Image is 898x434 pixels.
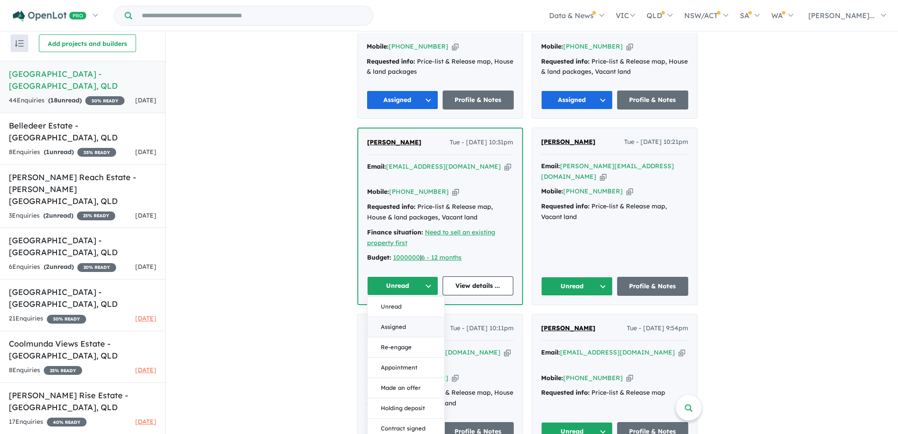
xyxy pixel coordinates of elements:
h5: [GEOGRAPHIC_DATA] - [GEOGRAPHIC_DATA] , QLD [9,286,156,310]
span: 20 % READY [77,263,116,272]
strong: Email: [541,162,560,170]
div: 21 Enquir ies [9,313,86,324]
strong: Requested info: [367,57,415,65]
input: Try estate name, suburb, builder or developer [134,6,371,25]
h5: [PERSON_NAME] Reach Estate - [PERSON_NAME][GEOGRAPHIC_DATA] , QLD [9,171,156,207]
div: 6 Enquir ies [9,262,116,272]
u: 6 - 12 months [421,253,462,261]
a: [PHONE_NUMBER] [563,42,623,50]
button: Add projects and builders [39,34,136,52]
a: Profile & Notes [617,91,689,109]
span: 30 % READY [47,315,86,324]
div: Price-list & Release map, House & land packages, Vacant land [367,202,513,223]
a: [PHONE_NUMBER] [563,187,623,195]
span: [DATE] [135,148,156,156]
strong: ( unread) [43,211,73,219]
strong: Requested info: [541,57,590,65]
a: Profile & Notes [443,91,514,109]
strong: Mobile: [541,187,563,195]
span: [PERSON_NAME] [367,138,421,146]
div: Price-list & Release map, House & land packages, Vacant land [541,57,688,78]
a: [PHONE_NUMBER] [389,42,448,50]
span: Tue - [DATE] 10:21pm [624,137,688,147]
strong: Email: [367,162,386,170]
div: Price-list & Release map, House & land packages, Vacant land [367,388,514,409]
strong: Email: [367,348,386,356]
div: 8 Enquir ies [9,147,116,158]
span: 30 % READY [85,96,125,105]
img: sort.svg [15,40,24,47]
strong: Requested info: [541,389,590,396]
a: [PHONE_NUMBER] [563,374,623,382]
a: [PERSON_NAME] [541,137,595,147]
button: Holding deposit [368,398,444,419]
h5: Coolmunda Views Estate - [GEOGRAPHIC_DATA] , QLD [9,338,156,362]
a: [PHONE_NUMBER] [389,188,449,196]
span: Tue - [DATE] 9:54pm [627,323,688,334]
div: 44 Enquir ies [9,95,125,106]
span: [PERSON_NAME]... [808,11,875,20]
span: [PERSON_NAME] [367,324,421,332]
span: [DATE] [135,314,156,322]
h5: [PERSON_NAME] Rise Estate - [GEOGRAPHIC_DATA] , QLD [9,389,156,413]
h5: [GEOGRAPHIC_DATA] - [GEOGRAPHIC_DATA] , QLD [9,68,156,92]
strong: ( unread) [48,96,82,104]
button: Copy [504,162,511,171]
h5: [GEOGRAPHIC_DATA] - [GEOGRAPHIC_DATA] , QLD [9,234,156,258]
strong: Requested info: [367,389,415,396]
button: Unread [541,277,613,296]
strong: ( unread) [44,148,74,156]
span: Tue - [DATE] 10:31pm [450,137,513,148]
span: 40 % READY [47,418,87,426]
span: 25 % READY [77,211,115,220]
button: Copy [626,42,633,51]
button: Unread [367,276,438,295]
strong: Finance situation: [367,228,423,236]
span: Tue - [DATE] 10:11pm [450,323,514,334]
div: 3 Enquir ies [9,211,115,221]
button: Copy [452,42,458,51]
strong: Email: [541,348,560,356]
a: [PERSON_NAME] [367,137,421,148]
a: [EMAIL_ADDRESS][DOMAIN_NAME] [386,162,501,170]
button: Assigned [541,91,613,109]
span: 1 [46,148,49,156]
div: 8 Enquir ies [9,365,82,376]
button: Copy [452,374,458,383]
button: Copy [626,187,633,196]
h5: Belledeer Estate - [GEOGRAPHIC_DATA] , QLD [9,120,156,143]
strong: Requested info: [367,203,416,211]
strong: Mobile: [541,42,563,50]
span: 35 % READY [77,148,116,157]
a: [PERSON_NAME][EMAIL_ADDRESS][DOMAIN_NAME] [541,162,674,181]
button: Copy [600,172,606,181]
button: Copy [452,187,459,196]
button: Assigned [368,317,444,337]
span: [PERSON_NAME] [541,324,595,332]
span: 18 [50,96,57,104]
button: Unread [368,297,444,317]
div: | [367,253,513,263]
span: [PERSON_NAME] [541,138,595,146]
img: Openlot PRO Logo White [13,11,87,22]
a: [EMAIL_ADDRESS][DOMAIN_NAME] [560,348,675,356]
div: 17 Enquir ies [9,417,87,427]
button: Copy [504,348,511,357]
strong: Mobile: [367,42,389,50]
strong: Mobile: [367,188,389,196]
strong: ( unread) [44,263,74,271]
button: Copy [626,374,633,383]
a: 1000000 [393,253,420,261]
span: [DATE] [135,418,156,426]
a: Need to sell an existing property first [367,228,495,247]
div: Price-list & Release map [541,388,688,398]
span: [DATE] [135,96,156,104]
strong: Budget: [367,253,391,261]
strong: Requested info: [541,202,590,210]
div: Price-list & Release map, House & land packages [367,57,514,78]
span: [DATE] [135,263,156,271]
div: Price-list & Release map, Vacant land [541,201,688,223]
span: [DATE] [135,366,156,374]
